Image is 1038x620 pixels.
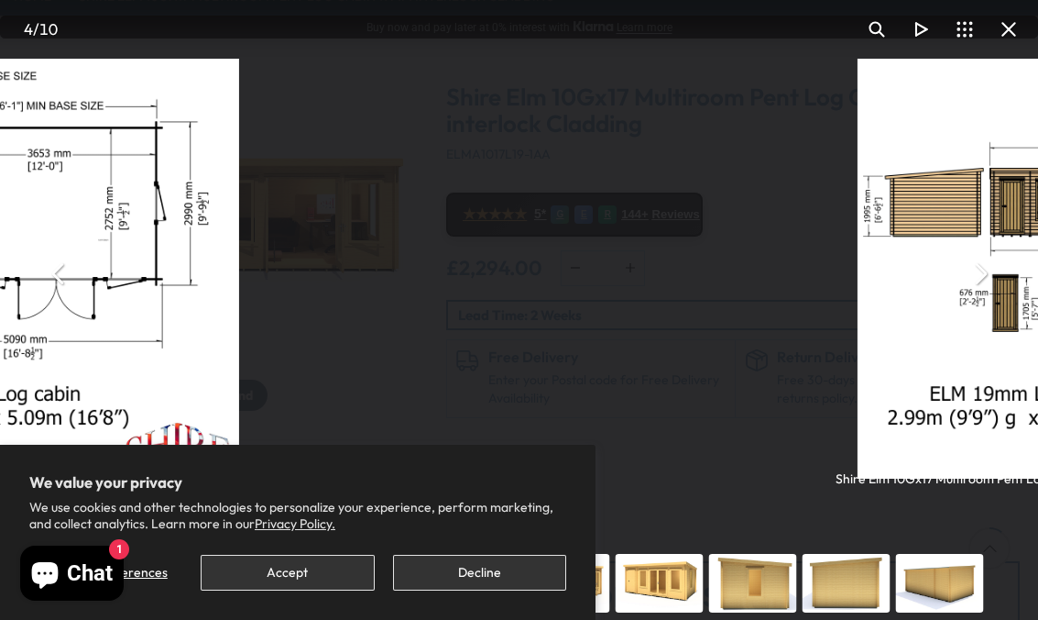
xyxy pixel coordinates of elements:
button: Toggle thumbnails [943,7,987,51]
button: Toggle zoom level [855,7,899,51]
span: 10 [39,19,58,39]
button: Decline [393,555,566,591]
button: Previous [37,251,81,295]
p: We use cookies and other technologies to personalize your experience, perform marketing, and coll... [29,499,566,532]
inbox-online-store-chat: Shopify online store chat [15,546,129,605]
h2: We value your privacy [29,474,566,491]
button: Accept [201,555,374,591]
button: Next [957,251,1001,295]
div: / [7,7,73,51]
button: Close [987,7,1031,51]
span: 4 [24,19,33,39]
a: Privacy Policy. [255,515,335,532]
